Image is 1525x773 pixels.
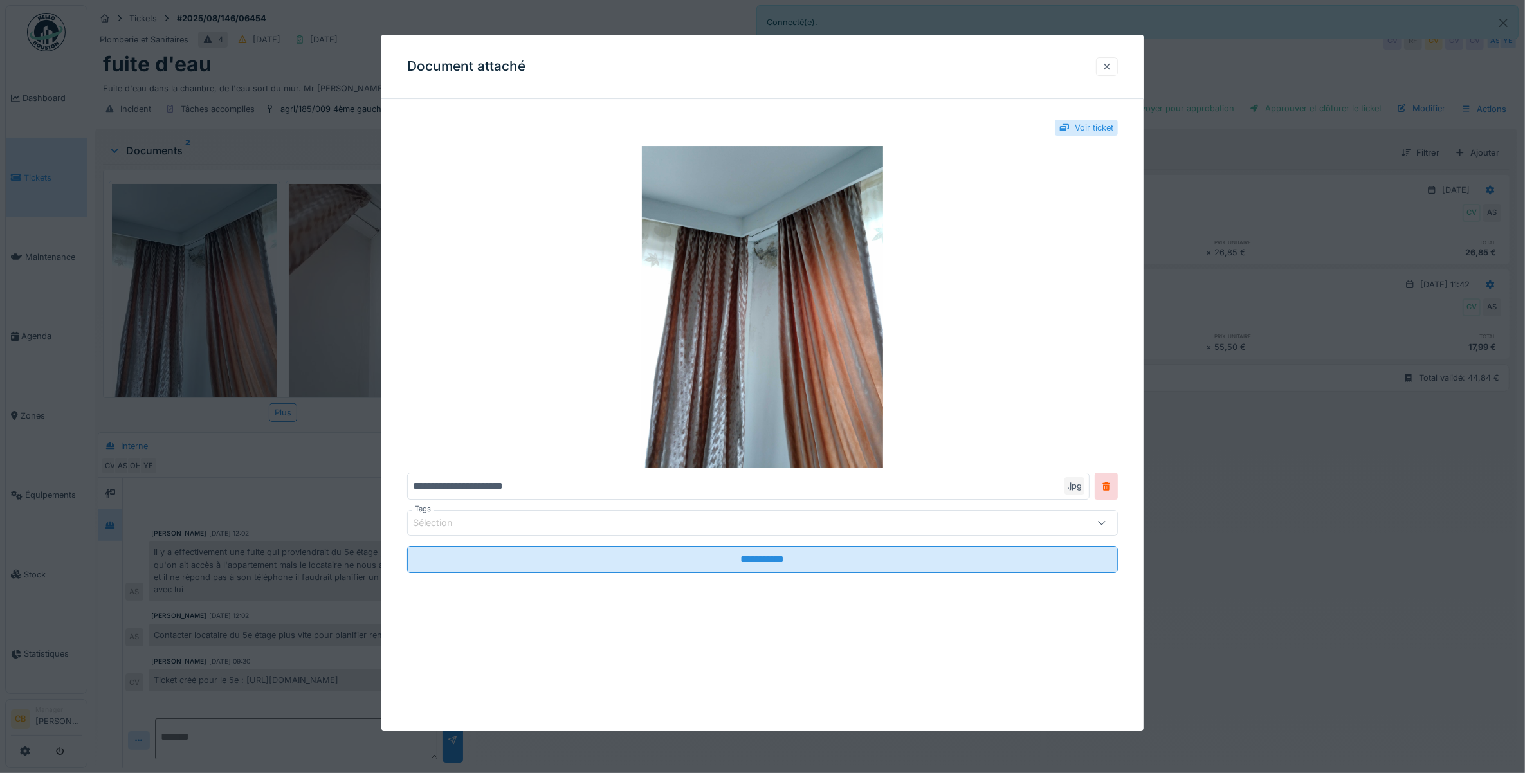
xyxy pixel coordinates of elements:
div: Voir ticket [1075,122,1113,134]
h3: Document attaché [407,59,525,75]
div: .jpg [1064,477,1084,495]
img: 501e65c7-52a6-487c-805f-27c1477eb9b4-IMG_20250818_114755_139.jpg [407,146,1119,468]
div: Sélection [413,516,471,530]
label: Tags [412,504,434,514]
